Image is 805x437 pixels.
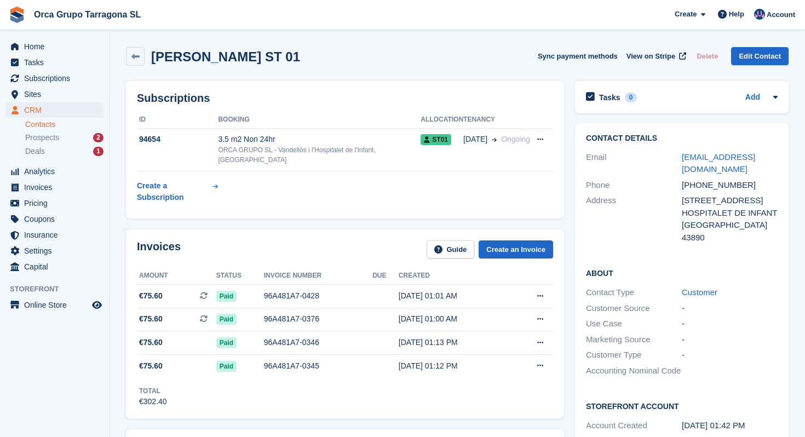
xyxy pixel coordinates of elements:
div: 96A481A7-0428 [264,290,372,302]
div: Total [139,386,167,396]
img: ADMIN MANAGMENT [754,9,765,20]
h2: Subscriptions [137,92,553,105]
span: Create [675,9,697,20]
div: Account Created [586,419,682,432]
a: Orca Grupo Tarragona SL [30,5,145,24]
th: Invoice number [264,267,372,285]
span: Settings [24,243,90,258]
div: €302.40 [139,396,167,407]
span: Home [24,39,90,54]
div: [DATE] 01:13 PM [399,337,510,348]
div: 2 [93,133,104,142]
span: Sites [24,87,90,102]
div: - [682,302,778,315]
div: 1 [93,147,104,156]
a: menu [5,55,104,70]
a: Deals 1 [25,146,104,157]
div: Email [586,151,682,176]
h2: Tasks [599,93,620,102]
a: Add [745,91,760,104]
div: [DATE] 01:12 PM [399,360,510,372]
h2: Storefront Account [586,400,778,411]
span: €75.60 [139,360,163,372]
a: menu [5,39,104,54]
div: Customer Type [586,349,682,361]
div: ORCA GRUPO SL - Vandellòs i l'Hospitalet de l'Infant, [GEOGRAPHIC_DATA] [218,145,421,165]
a: Create an Invoice [479,240,553,258]
span: Help [729,9,744,20]
th: ID [137,111,218,129]
span: Deals [25,146,45,157]
div: - [682,334,778,346]
h2: About [586,267,778,278]
span: Capital [24,259,90,274]
h2: [PERSON_NAME] ST 01 [151,49,300,64]
div: [STREET_ADDRESS] [682,194,778,207]
a: View on Stripe [622,47,688,65]
div: [GEOGRAPHIC_DATA] [682,219,778,232]
a: menu [5,71,104,86]
div: 94654 [137,134,218,145]
span: Coupons [24,211,90,227]
span: Analytics [24,164,90,179]
a: Prospects 2 [25,132,104,143]
div: Marketing Source [586,334,682,346]
span: Paid [216,314,237,325]
div: Create a Subscription [137,180,211,203]
a: menu [5,297,104,313]
div: [DATE] 01:01 AM [399,290,510,302]
div: Address [586,194,682,244]
div: HOSPITALET DE INFANT [682,207,778,220]
span: ST01 [421,134,451,145]
span: Pricing [24,196,90,211]
th: Allocation [421,111,463,129]
h2: Invoices [137,240,181,258]
a: menu [5,164,104,179]
span: Paid [216,361,237,372]
a: menu [5,259,104,274]
button: Sync payment methods [538,47,618,65]
div: Contact Type [586,286,682,299]
div: [DATE] 01:42 PM [682,419,778,432]
th: Due [372,267,399,285]
span: Online Store [24,297,90,313]
span: Account [767,9,795,20]
a: Edit Contact [731,47,789,65]
a: Preview store [90,298,104,312]
a: menu [5,87,104,102]
div: 43890 [682,232,778,244]
span: Tasks [24,55,90,70]
span: Storefront [10,284,109,295]
h2: Contact Details [586,134,778,143]
a: Contacts [25,119,104,130]
span: Invoices [24,180,90,195]
a: menu [5,243,104,258]
a: Customer [682,287,717,297]
span: Ongoing [501,135,530,143]
div: 0 [625,93,637,102]
div: Phone [586,179,682,192]
span: Paid [216,337,237,348]
span: Subscriptions [24,71,90,86]
div: - [682,349,778,361]
img: stora-icon-8386f47178a22dfd0bd8f6a31ec36ba5ce8667c1dd55bd0f319d3a0aa187defe.svg [9,7,25,23]
th: Status [216,267,264,285]
span: €75.60 [139,337,163,348]
a: menu [5,227,104,243]
span: CRM [24,102,90,118]
a: Create a Subscription [137,176,218,208]
span: €75.60 [139,313,163,325]
a: menu [5,180,104,195]
div: 96A481A7-0376 [264,313,372,325]
div: 3.5 m2 Non 24hr [218,134,421,145]
div: [DATE] 01:00 AM [399,313,510,325]
div: Use Case [586,318,682,330]
a: menu [5,196,104,211]
span: €75.60 [139,290,163,302]
a: menu [5,211,104,227]
a: [EMAIL_ADDRESS][DOMAIN_NAME] [682,152,755,174]
div: Accounting Nominal Code [586,365,682,377]
button: Delete [692,47,722,65]
span: View on Stripe [626,51,675,62]
a: menu [5,102,104,118]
